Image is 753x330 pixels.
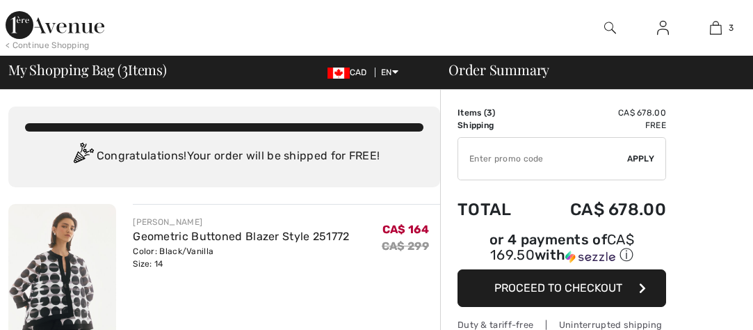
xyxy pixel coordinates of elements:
span: 3 [487,108,492,118]
div: Color: Black/Vanilla Size: 14 [133,245,349,270]
input: Promo code [458,138,627,180]
td: Total [458,186,533,233]
span: EN [381,68,398,77]
img: My Info [657,19,669,36]
span: CA$ 164 [382,223,429,236]
td: Shipping [458,119,533,132]
img: Sezzle [565,251,615,263]
a: Geometric Buttoned Blazer Style 251772 [133,230,349,243]
img: Canadian Dollar [327,68,350,79]
img: 1ère Avenue [6,11,104,39]
span: CAD [327,68,373,77]
span: 3 [122,59,128,77]
span: CA$ 169.50 [490,231,634,263]
span: Proceed to Checkout [494,281,622,294]
img: search the website [604,19,616,36]
td: Free [533,119,666,132]
s: CA$ 299 [382,239,429,253]
div: [PERSON_NAME] [133,216,349,228]
div: < Continue Shopping [6,39,90,52]
span: 3 [729,22,734,34]
td: CA$ 678.00 [533,107,666,119]
td: Items ( ) [458,107,533,119]
button: Proceed to Checkout [458,269,666,307]
td: CA$ 678.00 [533,186,666,233]
span: My Shopping Bag ( Items) [8,63,167,77]
a: Sign In [646,19,680,37]
div: or 4 payments ofCA$ 169.50withSezzle Click to learn more about Sezzle [458,233,666,269]
span: Apply [627,152,655,165]
div: Order Summary [432,63,745,77]
div: or 4 payments of with [458,233,666,265]
img: Congratulation2.svg [69,143,97,171]
div: Congratulations! Your order will be shipped for FREE! [25,143,423,171]
img: My Bag [710,19,722,36]
a: 3 [690,19,741,36]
